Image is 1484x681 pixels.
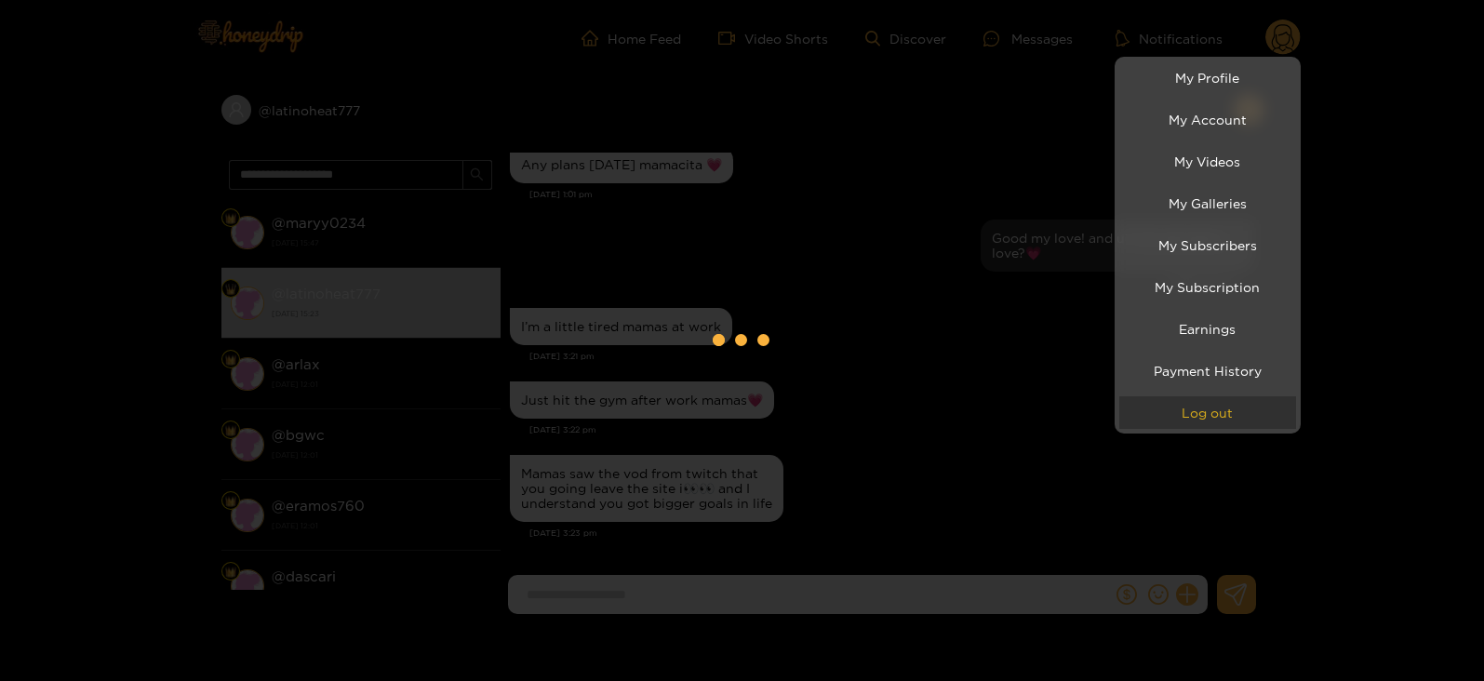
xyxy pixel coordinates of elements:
a: Earnings [1119,313,1296,345]
a: My Galleries [1119,187,1296,220]
a: My Subscription [1119,271,1296,303]
a: My Videos [1119,145,1296,178]
a: Payment History [1119,354,1296,387]
button: Log out [1119,396,1296,429]
a: My Subscribers [1119,229,1296,261]
a: My Profile [1119,61,1296,94]
a: My Account [1119,103,1296,136]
